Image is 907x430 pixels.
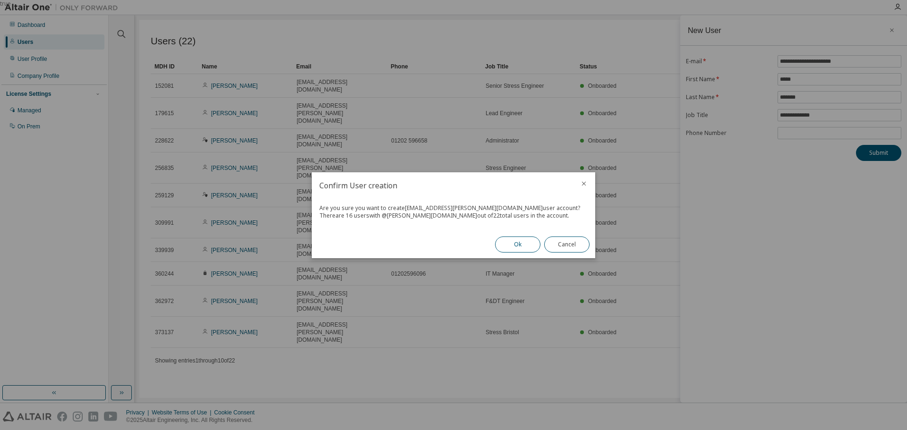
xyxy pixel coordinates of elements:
div: There are 16 users with @ [PERSON_NAME][DOMAIN_NAME] out of 22 total users in the account. [319,212,588,219]
button: Ok [495,236,540,253]
button: Cancel [544,236,590,253]
h2: Confirm User creation [312,172,573,199]
button: close [580,180,588,187]
div: Are you sure you want to create [EMAIL_ADDRESS][PERSON_NAME][DOMAIN_NAME] user account? [319,204,588,212]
